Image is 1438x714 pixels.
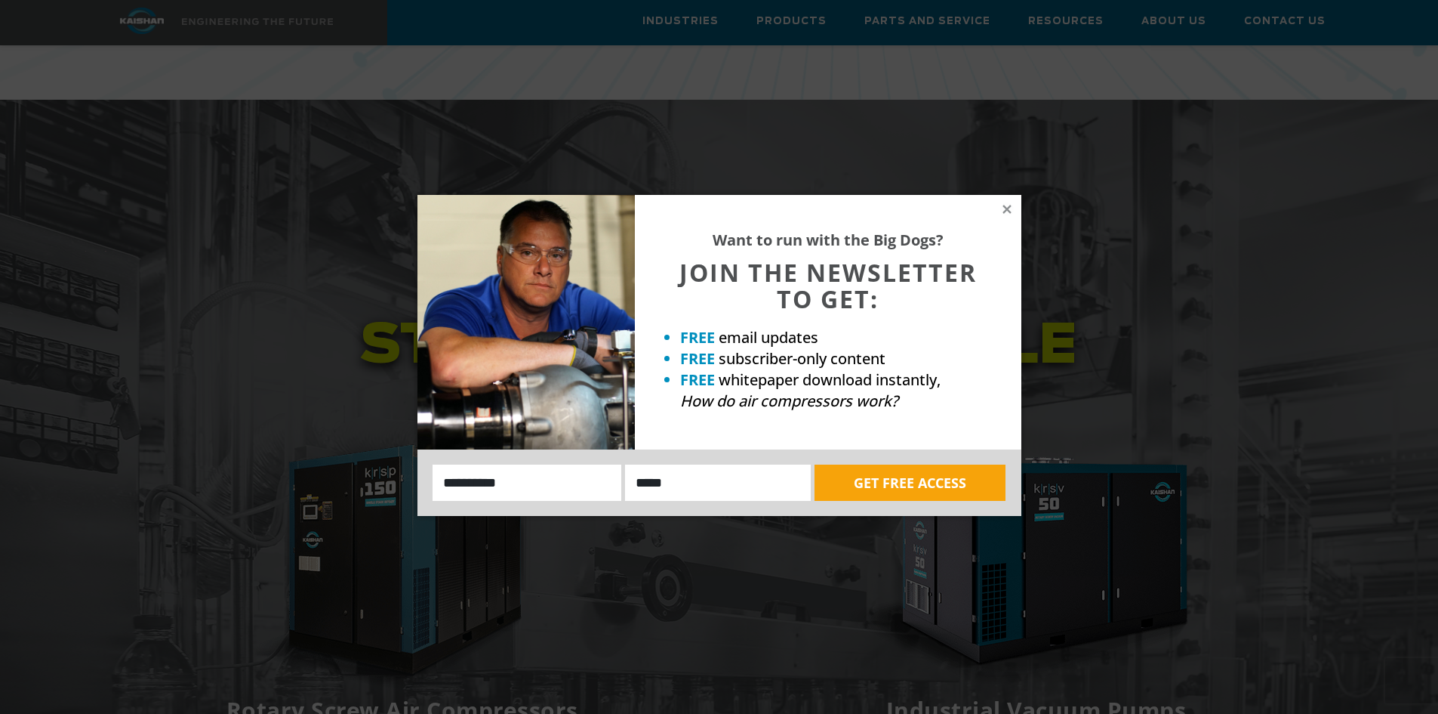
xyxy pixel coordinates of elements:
button: GET FREE ACCESS [814,465,1005,501]
span: email updates [719,327,818,348]
input: Email [625,465,811,501]
strong: Want to run with the Big Dogs? [713,230,944,250]
button: Close [1000,202,1014,216]
strong: FREE [680,369,715,390]
strong: FREE [680,327,715,348]
strong: FREE [680,348,715,369]
em: How do air compressors work? [680,391,898,411]
span: JOIN THE NEWSLETTER TO GET: [679,256,977,315]
input: Name: [433,465,622,501]
span: whitepaper download instantly, [719,369,941,390]
span: subscriber-only content [719,348,885,369]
